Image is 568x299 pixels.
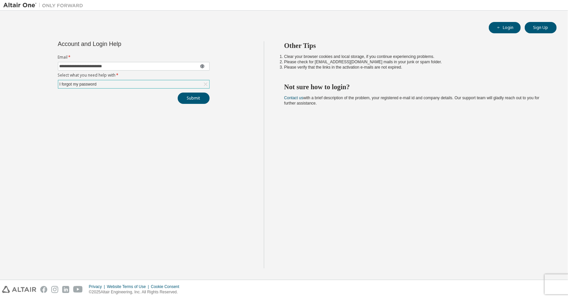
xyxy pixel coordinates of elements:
[89,289,183,295] p: © 2025 Altair Engineering, Inc. All Rights Reserved.
[284,96,303,100] a: Contact us
[58,73,210,78] label: Select what you need help with
[58,80,209,88] div: I forgot my password
[178,93,210,104] button: Submit
[151,284,183,289] div: Cookie Consent
[284,59,545,65] li: Please check for [EMAIL_ADDRESS][DOMAIN_NAME] mails in your junk or spam folder.
[62,286,69,293] img: linkedin.svg
[58,55,210,60] label: Email
[284,65,545,70] li: Please verify that the links in the activation e-mails are not expired.
[58,41,179,47] div: Account and Login Help
[3,2,87,9] img: Altair One
[2,286,36,293] img: altair_logo.svg
[284,96,539,106] span: with a brief description of the problem, your registered e-mail id and company details. Our suppo...
[107,284,151,289] div: Website Terms of Use
[489,22,521,33] button: Login
[59,81,97,88] div: I forgot my password
[525,22,557,33] button: Sign Up
[284,54,545,59] li: Clear your browser cookies and local storage, if you continue experiencing problems.
[284,41,545,50] h2: Other Tips
[89,284,107,289] div: Privacy
[51,286,58,293] img: instagram.svg
[40,286,47,293] img: facebook.svg
[73,286,83,293] img: youtube.svg
[284,83,545,91] h2: Not sure how to login?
